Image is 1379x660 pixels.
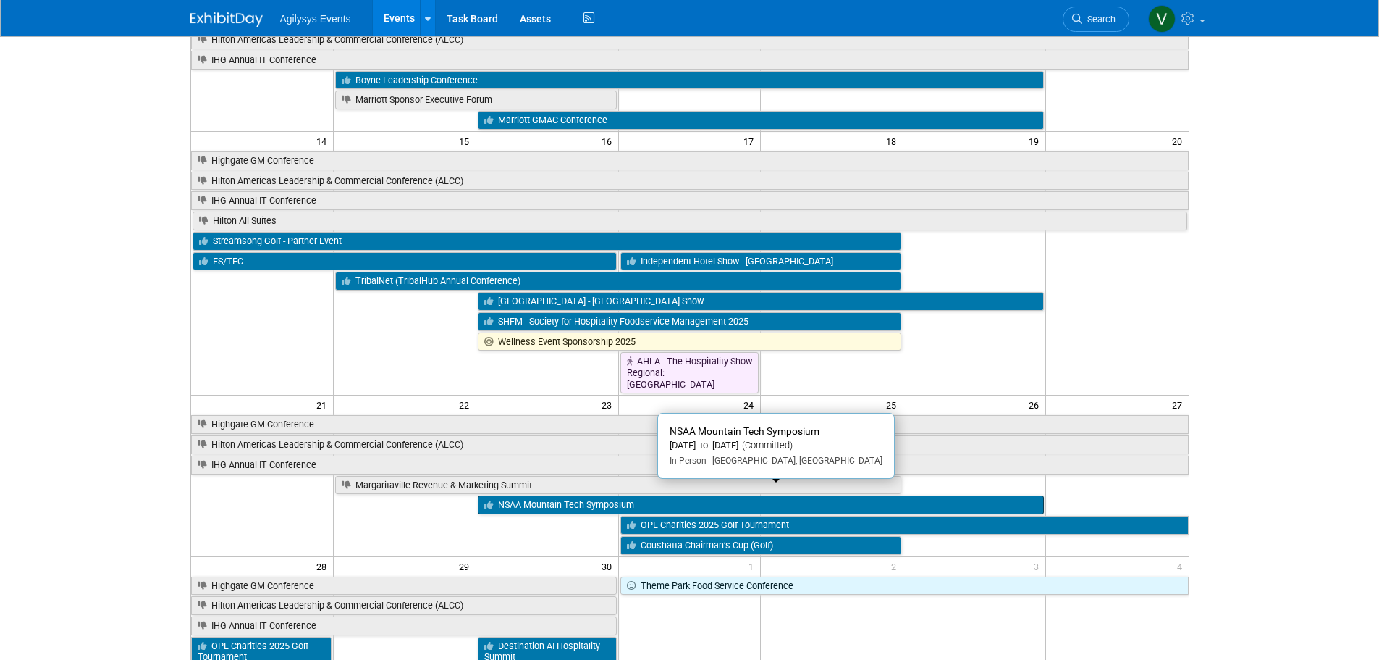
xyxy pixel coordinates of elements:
[478,333,902,351] a: Wellness Event Sponsorship 2025
[190,12,263,27] img: ExhibitDay
[885,132,903,150] span: 18
[315,557,333,575] span: 28
[191,435,1189,454] a: Hilton Americas Leadership & Commercial Conference (ALCC)
[670,440,882,452] div: [DATE] to [DATE]
[191,596,617,615] a: Hilton Americas Leadership & Commercial Conference (ALCC)
[457,396,476,414] span: 22
[193,212,1187,230] a: Hilton All Suites
[1063,7,1129,32] a: Search
[315,132,333,150] span: 14
[1148,5,1176,33] img: Vaitiare Munoz
[600,557,618,575] span: 30
[191,617,617,635] a: IHG Annual IT Conference
[620,352,759,393] a: AHLA - The Hospitality Show Regional: [GEOGRAPHIC_DATA]
[191,30,1189,49] a: Hilton Americas Leadership & Commercial Conference (ALCC)
[457,557,476,575] span: 29
[1171,132,1189,150] span: 20
[738,440,793,451] span: (Committed)
[890,557,903,575] span: 2
[191,456,1189,475] a: IHG Annual IT Conference
[478,312,902,331] a: SHFM - Society for Hospitality Foodservice Management 2025
[191,191,1189,210] a: IHG Annual IT Conference
[280,13,351,25] span: Agilysys Events
[191,151,1189,170] a: Highgate GM Conference
[193,252,617,271] a: FS/TEC
[457,132,476,150] span: 15
[478,292,1044,311] a: [GEOGRAPHIC_DATA] - [GEOGRAPHIC_DATA] Show
[191,172,1189,191] a: Hilton Americas Leadership & Commercial Conference (ALCC)
[742,396,760,414] span: 24
[335,91,617,109] a: Marriott Sponsor Executive Forum
[620,577,1189,596] a: Theme Park Food Service Conference
[670,456,707,466] span: In-Person
[193,232,902,251] a: Streamsong Golf - Partner Event
[1032,557,1045,575] span: 3
[620,536,902,555] a: Coushatta Chairman’s Cup (Golf)
[1027,396,1045,414] span: 26
[600,132,618,150] span: 16
[191,415,1189,434] a: Highgate GM Conference
[670,425,819,437] span: NSAA Mountain Tech Symposium
[1082,14,1116,25] span: Search
[335,476,901,495] a: Margaritaville Revenue & Marketing Summit
[707,456,882,466] span: [GEOGRAPHIC_DATA], [GEOGRAPHIC_DATA]
[742,132,760,150] span: 17
[600,396,618,414] span: 23
[478,111,1044,130] a: Marriott GMAC Conference
[1171,396,1189,414] span: 27
[191,51,1189,70] a: IHG Annual IT Conference
[478,496,1044,514] a: NSAA Mountain Tech Symposium
[191,577,617,596] a: Highgate GM Conference
[885,396,903,414] span: 25
[335,71,1044,90] a: Boyne Leadership Conference
[1027,132,1045,150] span: 19
[335,272,901,291] a: TribalNet (TribalHub Annual Conference)
[1176,557,1189,575] span: 4
[620,252,902,271] a: Independent Hotel Show - [GEOGRAPHIC_DATA]
[315,396,333,414] span: 21
[747,557,760,575] span: 1
[620,516,1189,535] a: OPL Charities 2025 Golf Tournament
